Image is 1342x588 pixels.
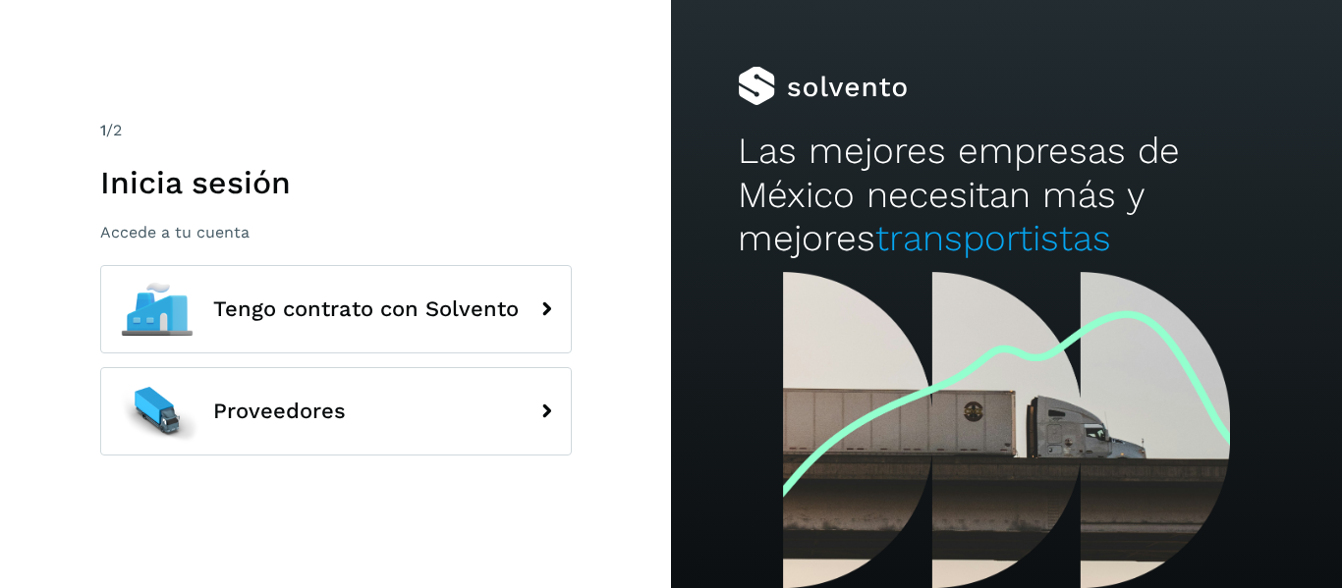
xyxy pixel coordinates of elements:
[213,297,519,321] span: Tengo contrato con Solvento
[213,400,346,423] span: Proveedores
[100,119,572,142] div: /2
[100,164,572,201] h1: Inicia sesión
[738,130,1274,260] h2: Las mejores empresas de México necesitan más y mejores
[100,367,572,455] button: Proveedores
[100,121,106,139] span: 1
[100,265,572,353] button: Tengo contrato con Solvento
[100,223,572,241] p: Accede a tu cuenta
[875,217,1111,259] span: transportistas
